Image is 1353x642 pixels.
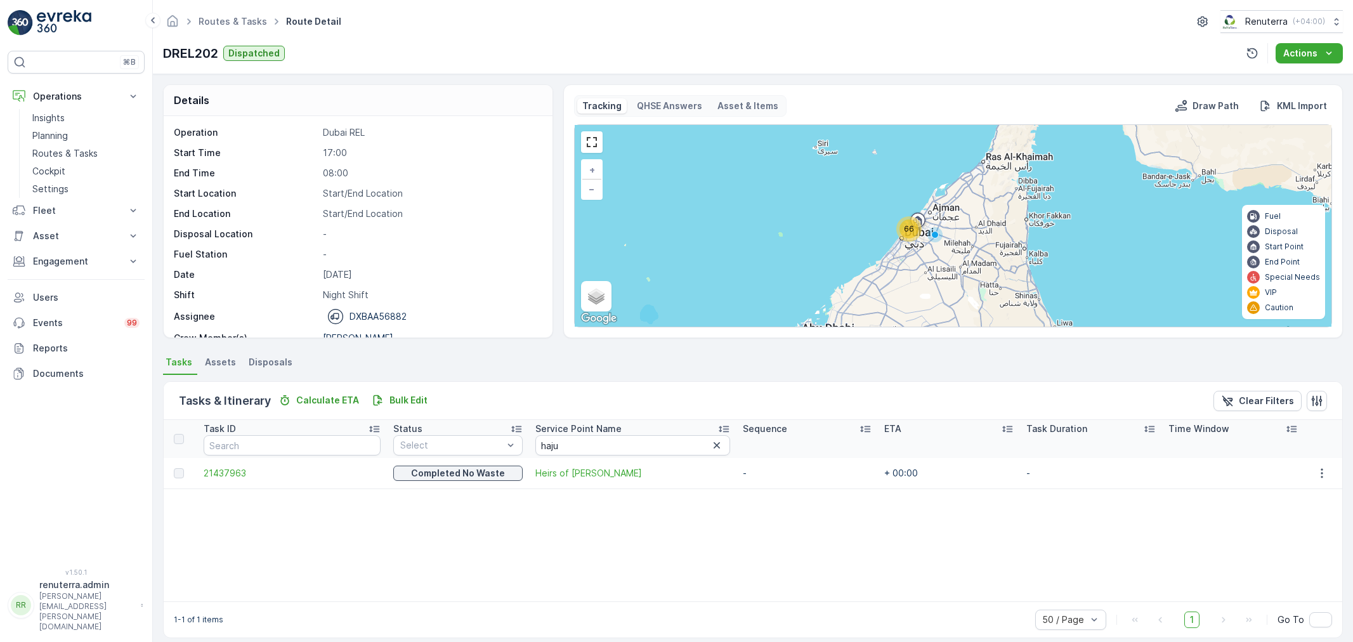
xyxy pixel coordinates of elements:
td: - [1020,458,1162,488]
p: QHSE Answers [637,100,702,112]
button: Draw Path [1170,98,1244,114]
p: End Point [1265,257,1300,267]
p: Tracking [582,100,622,112]
button: Fleet [8,198,145,223]
a: Reports [8,336,145,361]
p: End Time [174,167,318,180]
button: Calculate ETA [273,393,364,408]
a: Homepage [166,19,180,30]
a: View Fullscreen [582,133,601,152]
p: Documents [33,367,140,380]
p: KML Import [1277,100,1327,112]
button: Actions [1276,43,1343,63]
p: Reports [33,342,140,355]
span: + [589,164,595,175]
a: Events99 [8,310,145,336]
p: Clear Filters [1239,395,1294,407]
button: Asset [8,223,145,249]
p: Engagement [33,255,119,268]
span: − [589,183,595,194]
a: Heirs of Haju Mohammad Zainal Faraidooni [535,467,730,480]
span: 66 [904,224,914,233]
p: Start Location [174,187,318,200]
a: Zoom In [582,160,601,180]
td: + 00:00 [878,458,1020,488]
p: ( +04:00 ) [1293,16,1325,27]
p: Users [33,291,140,304]
p: Planning [32,129,68,142]
a: 21437963 [204,467,381,480]
a: Users [8,285,145,310]
p: Assignee [174,310,215,323]
button: Clear Filters [1213,391,1302,411]
img: logo [8,10,33,36]
p: [PERSON_NAME][EMAIL_ADDRESS][PERSON_NAME][DOMAIN_NAME] [39,591,134,632]
p: Date [174,268,318,281]
span: Heirs of [PERSON_NAME] [535,467,730,480]
p: Renuterra [1245,15,1288,28]
p: Details [174,93,209,108]
p: Calculate ETA [296,394,359,407]
p: Special Needs [1265,272,1320,282]
img: Google [578,310,620,327]
p: Settings [32,183,69,195]
button: Engagement [8,249,145,274]
button: Renuterra(+04:00) [1220,10,1343,33]
p: 1-1 of 1 items [174,615,223,625]
button: Bulk Edit [367,393,433,408]
p: Insights [32,112,65,124]
a: Open this area in Google Maps (opens a new window) [578,310,620,327]
p: Events [33,317,117,329]
p: Caution [1265,303,1293,313]
div: 0 [575,125,1331,327]
a: Layers [582,282,610,310]
p: - [323,228,539,240]
span: Assets [205,356,236,369]
p: Bulk Edit [389,394,428,407]
span: 1 [1184,612,1199,628]
p: [PERSON_NAME]... [323,332,401,343]
p: Shift [174,289,318,301]
p: Dubai REL [323,126,539,139]
p: Routes & Tasks [32,147,98,160]
p: Disposal Location [174,228,318,240]
td: - [736,458,879,488]
p: Fuel [1265,211,1281,221]
p: Asset & Items [717,100,778,112]
p: Asset [33,230,119,242]
button: Operations [8,84,145,109]
p: - [323,248,539,261]
div: Toggle Row Selected [174,468,184,478]
p: Night Shift [323,289,539,301]
p: 99 [127,318,137,328]
input: Search [535,435,730,455]
a: Routes & Tasks [199,16,267,27]
p: Task ID [204,423,236,435]
p: ETA [884,423,901,435]
span: Tasks [166,356,192,369]
p: Draw Path [1193,100,1239,112]
span: Go To [1278,613,1304,626]
p: Service Point Name [535,423,622,435]
p: 08:00 [323,167,539,180]
img: Screenshot_2024-07-26_at_13.33.01.png [1220,15,1240,29]
a: Insights [27,109,145,127]
img: logo_light-DOdMpM7g.png [37,10,91,36]
a: Planning [27,127,145,145]
span: Disposals [249,356,292,369]
p: ⌘B [123,57,136,67]
p: Crew Member(s) [174,332,318,344]
p: Start Point [1265,242,1304,252]
p: Sequence [743,423,787,435]
a: Cockpit [27,162,145,180]
p: DXBAA56882 [350,310,407,323]
span: Route Detail [284,15,344,28]
p: Completed No Waste [411,467,505,480]
p: Fleet [33,204,119,217]
p: Select [400,439,503,452]
a: Routes & Tasks [27,145,145,162]
button: Dispatched [223,46,285,61]
p: Cockpit [32,165,65,178]
button: KML Import [1254,98,1332,114]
